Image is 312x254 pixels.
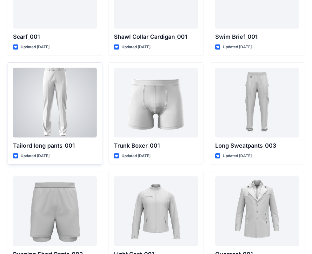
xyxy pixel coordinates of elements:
[13,68,97,137] a: Tailord long pants_001
[215,141,299,150] p: Long Sweatpants_003
[114,68,198,137] a: Trunk Boxer_001
[215,176,299,246] a: Overcoat_001
[13,176,97,246] a: Running Short Pants_002
[215,68,299,137] a: Long Sweatpants_003
[114,32,198,41] p: Shawl Collar Cardigan_001
[13,141,97,150] p: Tailord long pants_001
[114,141,198,150] p: Trunk Boxer_001
[13,32,97,41] p: Scarf_001
[21,44,50,50] p: Updated [DATE]
[114,176,198,246] a: Light Coat_001
[215,32,299,41] p: Swim Brief_001
[21,153,50,159] p: Updated [DATE]
[223,153,252,159] p: Updated [DATE]
[122,44,150,50] p: Updated [DATE]
[223,44,252,50] p: Updated [DATE]
[122,153,150,159] p: Updated [DATE]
